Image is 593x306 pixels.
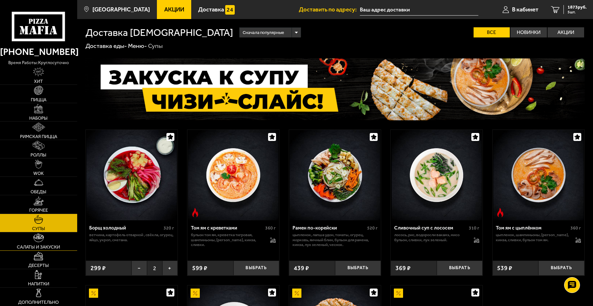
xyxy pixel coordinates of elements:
label: Все [474,27,510,37]
span: Горячее [29,208,48,212]
span: Дополнительно [18,300,59,304]
span: Супы [32,226,45,231]
span: Товарищеский проспект, 22к1 [360,4,478,16]
img: Акционный [89,289,98,298]
span: Хит [34,79,43,83]
span: Доставить по адресу: [299,7,360,13]
span: WOK [33,171,44,176]
span: Римская пицца [20,134,57,139]
a: Острое блюдоТом ям с креветками [187,130,279,220]
span: Салаты и закуски [17,245,60,249]
span: Пицца [31,97,46,102]
div: Том ям с цыплёнком [496,225,569,231]
button: Выбрать [437,261,483,276]
span: 520 г [367,225,378,231]
span: 310 г [469,225,479,231]
img: Сливочный суп с лососем [392,130,482,220]
span: Акции [164,7,184,13]
p: лосось, рис, водоросли вакамэ, мисо бульон, сливки, лук зеленый. [394,232,467,242]
span: 1873 руб. [568,5,587,10]
p: цыпленок, лапша удон, томаты, огурец, морковь, яичный блин, бульон для рамена, кинза, лук зеленый... [293,232,378,247]
p: бульон том ям, креветка тигровая, шампиньоны, [PERSON_NAME], кинза, сливки. [191,232,264,247]
span: 5 шт. [568,10,587,14]
img: Острое блюдо [191,208,200,217]
div: Борщ холодный [89,225,162,231]
span: Доставка [198,7,224,13]
label: Акции [548,27,584,37]
img: Том ям с цыплёнком [493,130,584,220]
span: Сначала популярные [243,27,284,38]
button: Выбрать [233,261,280,276]
span: Роллы [30,153,46,157]
p: ветчина, картофель отварной , свёкла, огурец, яйцо, укроп, сметана. [89,232,174,242]
span: 2 [147,261,162,276]
span: Обеды [30,190,46,194]
span: Наборы [29,116,48,120]
img: Том ям с креветками [188,130,279,220]
a: Рамен по-корейски [289,130,381,220]
span: 299 ₽ [91,265,106,271]
button: − [131,261,147,276]
a: Меню- [128,42,147,50]
img: Акционный [394,289,403,298]
button: + [162,261,178,276]
input: Ваш адрес доставки [360,4,478,16]
span: 539 ₽ [497,265,512,271]
span: 369 ₽ [395,265,411,271]
span: 599 ₽ [192,265,207,271]
div: Рамен по-корейски [293,225,366,231]
span: 360 г [570,225,581,231]
button: Выбрать [538,261,584,276]
span: Десерты [28,263,49,268]
span: 320 г [164,225,174,231]
img: Акционный [292,289,301,298]
span: [GEOGRAPHIC_DATA] [92,7,150,13]
div: Том ям с креветками [191,225,264,231]
div: Супы [148,42,163,50]
img: Рамен по-корейски [290,130,380,220]
img: Акционный [191,289,200,298]
img: 15daf4d41897b9f0e9f617042186c801.svg [225,5,234,14]
a: Доставка еды- [85,42,127,50]
p: цыпленок, шампиньоны, [PERSON_NAME], кинза, сливки, бульон том ям. [496,232,569,242]
span: 360 г [265,225,276,231]
span: В кабинет [512,7,538,13]
img: Борщ холодный [86,130,177,220]
span: Напитки [28,282,49,286]
a: Острое блюдоТом ям с цыплёнком [493,130,584,220]
img: Острое блюдо [495,208,505,217]
div: Сливочный суп с лососем [394,225,467,231]
h1: Доставка [DEMOGRAPHIC_DATA] [85,28,233,37]
span: 439 ₽ [294,265,309,271]
label: Новинки [510,27,547,37]
button: Выбрать [335,261,381,276]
